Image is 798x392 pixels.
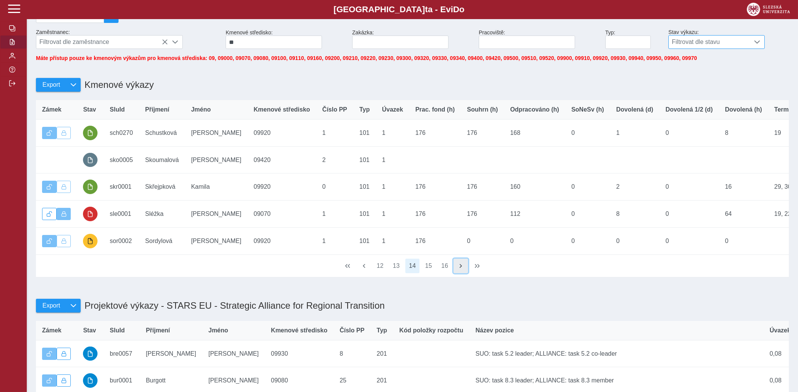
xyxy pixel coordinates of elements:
[36,299,66,313] button: Export
[415,106,455,113] span: Prac. fond (h)
[353,201,376,228] td: 101
[389,259,403,273] button: 13
[83,373,98,388] button: schváleno
[421,259,436,273] button: 15
[371,340,393,367] td: 201
[409,120,461,147] td: 176
[83,234,98,248] button: probíhají úpravy
[139,227,185,254] td: Sordylová
[461,120,504,147] td: 176
[510,106,559,113] span: Odpracováno (h)
[247,146,316,173] td: 09420
[185,201,248,228] td: [PERSON_NAME]
[353,227,376,254] td: 101
[409,227,461,254] td: 176
[271,327,328,334] span: Kmenové středisko
[223,26,349,52] div: Kmenové středisko:
[373,259,387,273] button: 12
[42,208,57,220] button: Odemknout výkaz.
[104,120,139,147] td: sch0270
[376,227,409,254] td: 1
[610,227,660,254] td: 0
[83,153,98,167] button: prázdný
[316,201,353,228] td: 1
[469,340,763,367] td: SUO: task 5.2 leader; ALLIANCE: task 5.2 co-leader
[659,227,719,254] td: 0
[376,173,409,201] td: 1
[42,235,57,247] button: Výkaz je odemčen.
[247,120,316,147] td: 09920
[475,327,514,334] span: Název pozice
[247,173,316,201] td: 09920
[185,120,248,147] td: [PERSON_NAME]
[316,227,353,254] td: 1
[459,5,465,14] span: o
[616,106,653,113] span: Dovolená (d)
[409,201,461,228] td: 176
[265,340,334,367] td: 09930
[316,146,353,173] td: 2
[571,106,604,113] span: SoNeSv (h)
[191,106,211,113] span: Jméno
[764,340,797,367] td: 0,08
[376,201,409,228] td: 1
[340,327,364,334] span: Číslo PP
[208,327,228,334] span: Jméno
[42,348,57,360] button: Výkaz je odemčen.
[104,146,139,173] td: sko0005
[659,201,719,228] td: 0
[461,173,504,201] td: 176
[104,227,139,254] td: sor0002
[333,340,371,367] td: 8
[110,106,125,113] span: SluId
[83,347,98,361] button: schváleno
[36,55,697,61] span: Máte přístup pouze ke kmenovým výkazům pro kmenová střediska: 09, 09000, 09070, 09080, 09100, 091...
[504,201,565,228] td: 112
[83,106,96,113] span: Stav
[145,106,169,113] span: Příjmení
[565,201,610,228] td: 0
[725,106,762,113] span: Dovolená (h)
[610,120,660,147] td: 1
[185,227,248,254] td: [PERSON_NAME]
[57,127,71,139] button: Uzamknout lze pouze výkaz, který je podepsán a schválen.
[719,120,768,147] td: 8
[353,120,376,147] td: 101
[476,26,602,52] div: Pracoviště:
[81,76,154,94] h1: Kmenové výkazy
[316,120,353,147] td: 1
[42,106,62,113] span: Zámek
[104,201,139,228] td: sle0001
[353,173,376,201] td: 101
[81,296,385,315] h1: Projektové výkazy - STARS EU - Strategic Alliance for Regional Transition
[359,106,370,113] span: Typ
[185,146,248,173] td: [PERSON_NAME]
[453,5,459,14] span: D
[610,201,660,228] td: 8
[376,120,409,147] td: 1
[254,106,310,113] span: Kmenové středisko
[669,36,750,49] span: Filtrovat dle stavu
[376,146,409,173] td: 1
[461,201,504,228] td: 176
[565,227,610,254] td: 0
[104,340,140,367] td: bre0057
[139,120,185,147] td: Schustková
[33,26,223,52] div: Zaměstnanec:
[83,180,98,194] button: podepsáno
[83,327,96,334] span: Stav
[719,201,768,228] td: 64
[36,36,168,49] span: Filtrovat dle zaměstnance
[42,374,57,387] button: Výkaz je odemčen.
[139,173,185,201] td: Skřejpková
[377,327,387,334] span: Typ
[610,173,660,201] td: 2
[565,120,610,147] td: 0
[659,120,719,147] td: 0
[57,235,71,247] button: Uzamknout lze pouze výkaz, který je podepsán a schválen.
[42,127,57,139] button: Výkaz je odemčen.
[83,207,98,221] button: uzamčeno
[42,181,57,193] button: Výkaz je odemčen.
[349,26,476,52] div: Zakázka:
[382,106,403,113] span: Úvazek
